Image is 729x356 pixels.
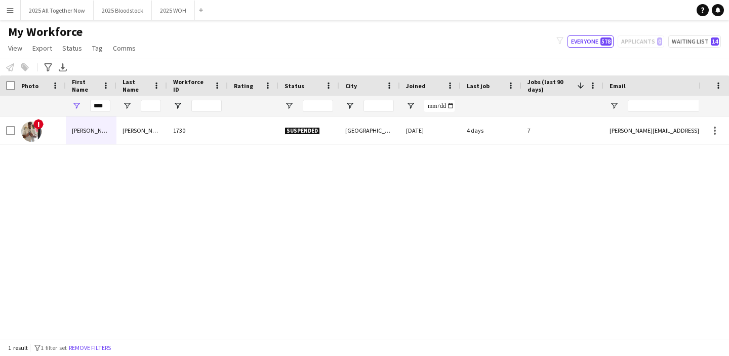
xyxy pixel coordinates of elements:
div: [DATE] [400,116,461,144]
button: Open Filter Menu [72,101,81,110]
button: Open Filter Menu [345,101,354,110]
input: Workforce ID Filter Input [191,100,222,112]
span: Jobs (last 90 days) [528,78,573,93]
button: Everyone578 [568,35,614,48]
span: First Name [72,78,98,93]
button: Waiting list14 [668,35,721,48]
button: 2025 All Together Now [21,1,94,20]
input: First Name Filter Input [90,100,110,112]
a: Status [58,42,86,55]
button: Open Filter Menu [123,101,132,110]
button: Open Filter Menu [173,101,182,110]
span: My Workforce [8,24,83,39]
div: 1730 [167,116,228,144]
button: 2025 Bloodstock [94,1,152,20]
input: Joined Filter Input [424,100,455,112]
input: Status Filter Input [303,100,333,112]
input: City Filter Input [363,100,394,112]
span: View [8,44,22,53]
button: Open Filter Menu [406,101,415,110]
span: Tag [92,44,103,53]
span: Status [62,44,82,53]
button: Open Filter Menu [285,101,294,110]
span: Last job [467,82,490,90]
span: Email [610,82,626,90]
span: Last Name [123,78,149,93]
span: 14 [711,37,719,46]
button: Open Filter Menu [610,101,619,110]
button: Remove filters [67,342,113,353]
span: Rating [234,82,253,90]
a: Export [28,42,56,55]
span: Comms [113,44,136,53]
div: [GEOGRAPHIC_DATA] [339,116,400,144]
div: [PERSON_NAME] [66,116,116,144]
span: Workforce ID [173,78,210,93]
span: Suspended [285,127,320,135]
span: Joined [406,82,426,90]
span: 578 [600,37,612,46]
a: Tag [88,42,107,55]
a: Comms [109,42,140,55]
input: Last Name Filter Input [141,100,161,112]
span: ! [33,119,44,129]
button: 2025 WOH [152,1,195,20]
span: Photo [21,82,38,90]
app-action-btn: Advanced filters [42,61,54,73]
span: 1 filter set [40,344,67,351]
div: 7 [521,116,603,144]
div: [PERSON_NAME] [116,116,167,144]
div: 4 days [461,116,521,144]
img: Adolfo Olivo [21,122,42,142]
span: Export [32,44,52,53]
a: View [4,42,26,55]
app-action-btn: Export XLSX [57,61,69,73]
span: Status [285,82,304,90]
span: City [345,82,357,90]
